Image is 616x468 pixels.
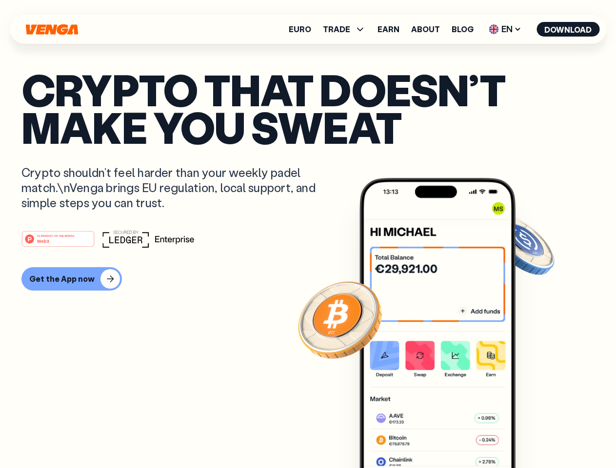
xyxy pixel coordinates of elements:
a: Earn [378,25,399,33]
a: Blog [452,25,474,33]
span: TRADE [323,23,366,35]
tspan: Web3 [37,238,49,243]
button: Get the App now [21,267,122,291]
div: Get the App now [29,274,95,284]
a: About [411,25,440,33]
svg: Home [24,24,79,35]
a: Euro [289,25,311,33]
img: USDC coin [486,210,556,280]
a: #1 PRODUCT OF THE MONTHWeb3 [21,236,95,249]
button: Download [537,22,599,37]
a: Get the App now [21,267,595,291]
span: TRADE [323,25,350,33]
img: flag-uk [489,24,498,34]
tspan: #1 PRODUCT OF THE MONTH [37,234,74,237]
p: Crypto shouldn’t feel harder than your weekly padel match.\nVenga brings EU regulation, local sup... [21,165,330,211]
span: EN [485,21,525,37]
p: Crypto that doesn’t make you sweat [21,71,595,145]
img: Bitcoin [296,275,384,363]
